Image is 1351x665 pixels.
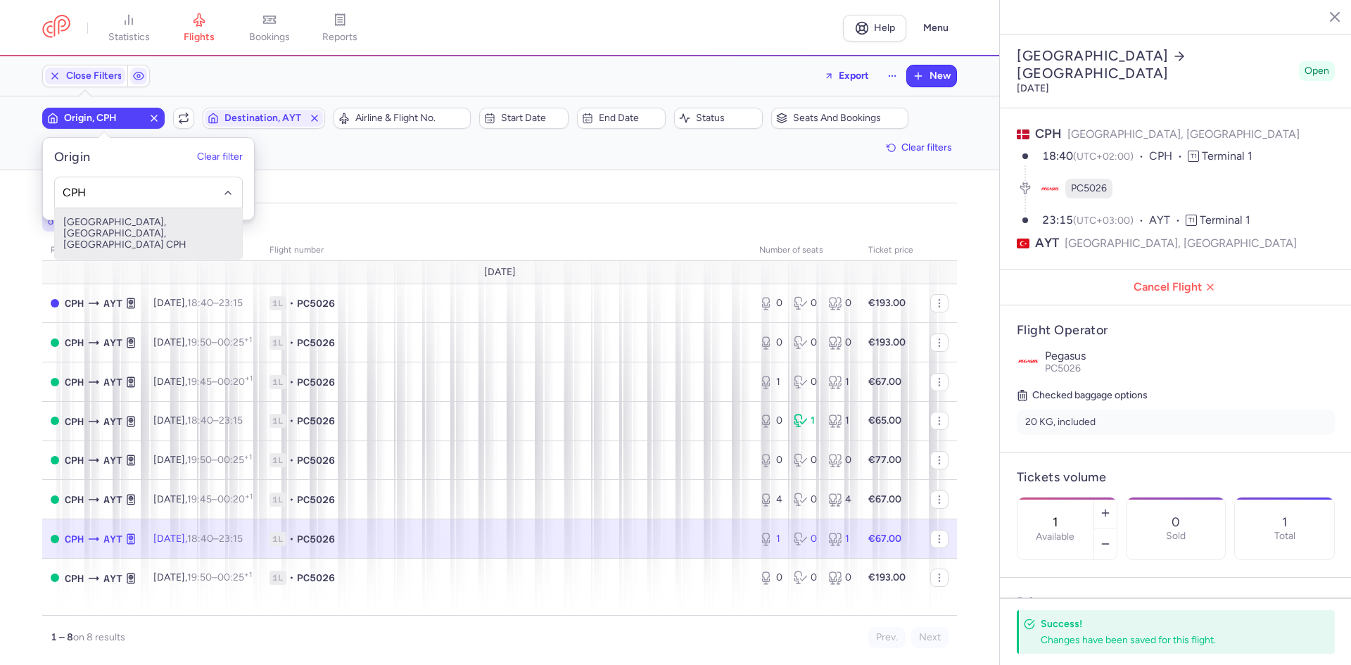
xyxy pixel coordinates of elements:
time: 00:20 [217,376,253,388]
span: [DATE], [153,454,252,466]
span: statistics [108,31,150,44]
span: Open [1305,64,1329,78]
strong: €67.00 [868,376,901,388]
span: Antalya, Antalya, Turkey [103,571,122,586]
span: • [289,375,294,389]
span: Terminal 1 [1202,149,1252,163]
span: Kastrup, Copenhagen, Denmark [65,414,84,429]
div: 0 [828,571,851,585]
time: 18:40 [187,414,213,426]
span: • [289,532,294,546]
th: Ticket price [860,240,922,261]
div: 1 [828,414,851,428]
span: Terminal 1 [1200,213,1250,227]
span: [DATE], [153,376,253,388]
span: Origin, CPH [64,113,143,124]
span: AYT [1035,234,1059,252]
span: origin: CPH [48,215,98,229]
time: 19:50 [187,571,212,583]
span: [DATE], [153,493,253,505]
time: 18:40 [187,533,213,545]
span: Help [874,23,895,33]
span: Destination, AYT [224,113,303,124]
button: Seats and bookings [771,108,908,129]
h4: Success! [1041,617,1304,631]
span: – [187,376,253,388]
span: 1L [269,571,286,585]
span: – [187,336,252,348]
time: 18:40 [1042,149,1073,163]
span: PC5026 [297,296,335,310]
span: OPEN [51,574,59,582]
span: flights [184,31,215,44]
p: Sold [1166,531,1186,542]
a: CitizenPlane red outlined logo [42,15,70,41]
span: PC5026 [297,493,335,507]
span: T1 [1188,151,1199,162]
h5: Checked baggage options [1017,387,1335,404]
strong: €67.00 [868,533,901,545]
span: AYT [103,414,122,429]
strong: €193.00 [868,336,906,348]
span: [DATE], [153,297,243,309]
div: 0 [794,493,817,507]
span: Airline & Flight No. [355,113,466,124]
span: • [289,336,294,350]
span: 1L [269,336,286,350]
span: T1 [1186,215,1197,226]
span: (UTC+03:00) [1073,215,1134,227]
div: 0 [759,571,782,585]
span: PC5026 [1045,362,1081,374]
span: PC5026 [1071,182,1107,196]
span: Kastrup, Copenhagen, Denmark [65,452,84,468]
span: on 8 results [73,631,125,643]
div: 0 [759,414,782,428]
span: [DATE], [153,571,252,583]
span: PC5026 [297,532,335,546]
span: Kastrup, Copenhagen, Denmark [65,374,84,390]
p: Total [1274,531,1295,542]
span: Antalya, Antalya, Turkey [103,335,122,350]
span: Status [696,113,758,124]
span: Antalya, Antalya, Turkey [103,296,122,311]
div: 0 [759,336,782,350]
li: 20 KG, included [1017,410,1335,435]
strong: €193.00 [868,571,906,583]
th: Flight number [261,240,751,261]
span: [GEOGRAPHIC_DATA], [GEOGRAPHIC_DATA] [1067,127,1300,141]
button: Export [815,65,878,87]
time: 23:15 [219,533,243,545]
span: CPH [1035,126,1062,141]
button: Clear filters [882,137,957,158]
label: Available [1036,531,1074,543]
h5: Origin [54,149,91,165]
strong: 1 – 8 [51,631,73,643]
time: 00:25 [217,336,252,348]
button: Status [674,108,763,129]
a: statistics [94,13,164,44]
span: Antalya, Antalya, Turkey [103,374,122,390]
span: • [289,571,294,585]
span: – [187,533,243,545]
span: • [289,414,294,428]
h4: Tickets volume [1017,469,1335,486]
time: 19:50 [187,454,212,466]
button: Prev. [868,627,906,648]
sup: +1 [244,452,252,462]
span: Antalya, Antalya, Turkey [103,452,122,468]
div: 0 [794,336,817,350]
span: Close Filters [66,70,122,82]
span: CPH [1149,148,1188,165]
span: • [289,453,294,467]
time: 18:40 [187,297,213,309]
time: 23:15 [1042,213,1073,227]
span: CLOSED [51,299,59,308]
div: 0 [828,336,851,350]
time: 19:45 [187,376,212,388]
div: 1 [759,532,782,546]
div: 4 [828,493,851,507]
button: Close Filters [43,65,127,87]
sup: +1 [245,492,253,501]
button: Airline & Flight No. [334,108,471,129]
img: Pegasus logo [1017,350,1039,372]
